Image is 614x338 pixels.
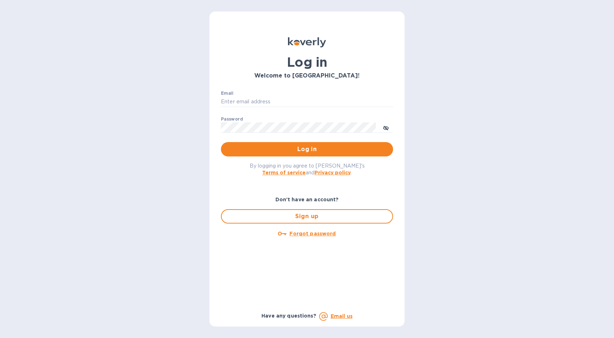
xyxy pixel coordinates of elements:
[221,142,393,156] button: Log in
[315,170,351,175] a: Privacy policy
[262,170,306,175] a: Terms of service
[379,120,393,135] button: toggle password visibility
[288,37,326,47] img: Koverly
[227,145,387,154] span: Log in
[221,97,393,107] input: Enter email address
[331,313,353,319] a: Email us
[289,231,336,236] u: Forgot password
[227,212,387,221] span: Sign up
[221,209,393,224] button: Sign up
[221,72,393,79] h3: Welcome to [GEOGRAPHIC_DATA]!
[275,197,339,202] b: Don't have an account?
[261,313,316,319] b: Have any questions?
[221,55,393,70] h1: Log in
[221,91,233,95] label: Email
[250,163,365,175] span: By logging in you agree to [PERSON_NAME]'s and .
[221,117,243,121] label: Password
